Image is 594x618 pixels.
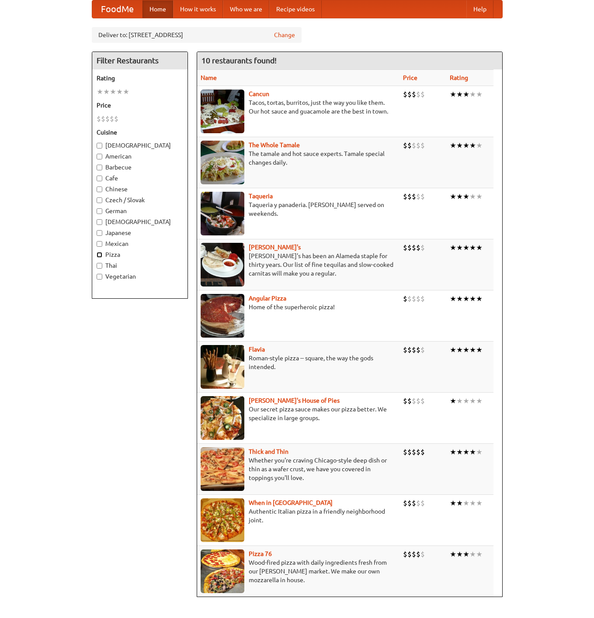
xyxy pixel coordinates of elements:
li: ★ [469,243,476,252]
input: Cafe [97,176,102,181]
li: ★ [463,141,469,150]
b: [PERSON_NAME]'s [249,244,301,251]
li: ★ [456,345,463,355]
li: $ [416,141,420,150]
li: $ [420,447,425,457]
li: ★ [463,396,469,406]
li: ★ [476,294,483,304]
li: ★ [456,243,463,252]
li: ★ [476,243,483,252]
li: ★ [476,345,483,355]
input: Japanese [97,230,102,236]
a: Price [403,74,417,81]
input: Pizza [97,252,102,258]
label: Pizza [97,250,183,259]
li: $ [403,243,407,252]
li: $ [403,192,407,201]
img: cancun.jpg [201,90,244,133]
li: ★ [476,549,483,559]
a: Help [466,0,493,18]
a: Rating [450,74,468,81]
li: ★ [469,294,476,304]
img: pedros.jpg [201,243,244,287]
li: $ [420,141,425,150]
li: $ [416,498,420,508]
p: Our secret pizza sauce makes our pizza better. We specialize in large groups. [201,405,396,422]
li: $ [420,498,425,508]
li: ★ [450,345,456,355]
b: When in [GEOGRAPHIC_DATA] [249,499,333,506]
li: ★ [469,447,476,457]
li: $ [412,447,416,457]
b: Pizza 76 [249,550,272,557]
li: ★ [469,498,476,508]
li: $ [403,498,407,508]
input: [DEMOGRAPHIC_DATA] [97,219,102,225]
li: ★ [476,192,483,201]
img: flavia.jpg [201,345,244,389]
li: ★ [463,447,469,457]
h5: Price [97,101,183,110]
img: taqueria.jpg [201,192,244,235]
li: ★ [469,549,476,559]
a: Flavia [249,346,265,353]
img: pizza76.jpg [201,549,244,593]
li: $ [403,90,407,99]
a: Thick and Thin [249,448,288,455]
li: ★ [123,87,129,97]
label: Czech / Slovak [97,196,183,204]
li: $ [97,114,101,124]
input: American [97,154,102,159]
label: [DEMOGRAPHIC_DATA] [97,218,183,226]
p: Taqueria y panaderia. [PERSON_NAME] served on weekends. [201,200,396,218]
li: ★ [116,87,123,97]
p: The tamale and hot sauce experts. Tamale special changes daily. [201,149,396,167]
li: $ [420,192,425,201]
label: [DEMOGRAPHIC_DATA] [97,141,183,150]
li: $ [420,396,425,406]
li: $ [105,114,110,124]
li: $ [412,396,416,406]
li: $ [420,549,425,559]
li: $ [407,396,412,406]
li: $ [416,447,420,457]
label: American [97,152,183,161]
li: ★ [450,396,456,406]
p: Whether you're craving Chicago-style deep dish or thin as a wafer crust, we have you covered in t... [201,456,396,482]
li: $ [412,90,416,99]
li: ★ [456,498,463,508]
li: ★ [450,243,456,252]
a: Taqueria [249,193,273,200]
input: Thai [97,263,102,269]
label: Vegetarian [97,272,183,281]
li: ★ [476,396,483,406]
li: $ [412,294,416,304]
li: ★ [463,90,469,99]
li: $ [412,192,416,201]
img: wholetamale.jpg [201,141,244,184]
input: Vegetarian [97,274,102,280]
li: ★ [476,498,483,508]
li: $ [407,447,412,457]
li: $ [407,549,412,559]
li: $ [416,396,420,406]
label: Chinese [97,185,183,193]
li: $ [407,243,412,252]
li: $ [412,141,416,150]
li: ★ [456,294,463,304]
li: $ [403,549,407,559]
img: thick.jpg [201,447,244,491]
p: Tacos, tortas, burritos, just the way you like them. Our hot sauce and guacamole are the best in ... [201,98,396,116]
li: ★ [456,447,463,457]
li: ★ [463,192,469,201]
h5: Cuisine [97,128,183,137]
li: $ [416,243,420,252]
li: $ [114,114,118,124]
li: $ [412,498,416,508]
li: $ [403,141,407,150]
li: ★ [469,90,476,99]
a: The Whole Tamale [249,142,300,148]
li: $ [420,345,425,355]
li: ★ [450,447,456,457]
